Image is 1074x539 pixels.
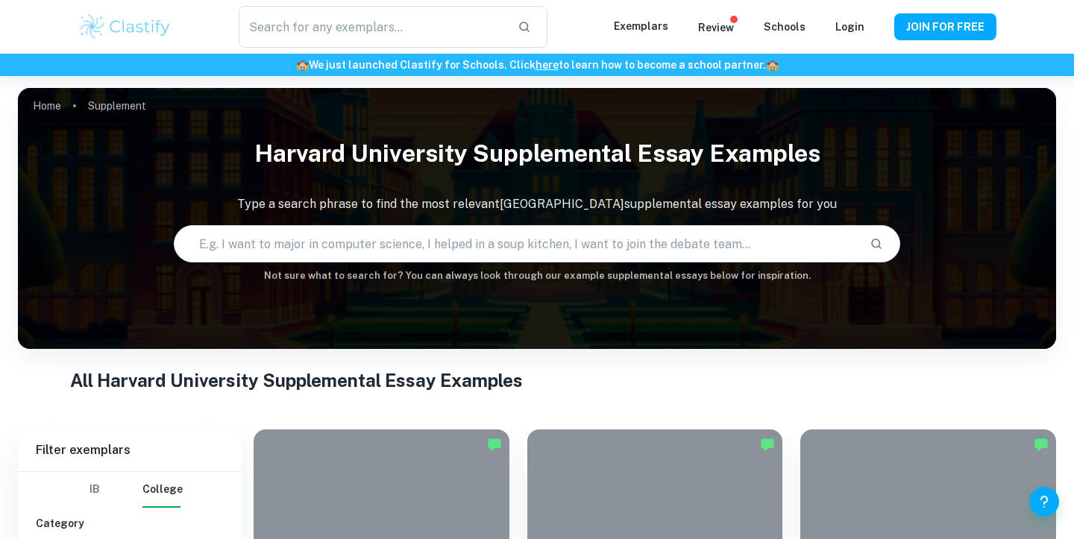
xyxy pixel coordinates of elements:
p: Exemplars [614,18,668,34]
button: IB [77,472,113,508]
h1: All Harvard University Supplemental Essay Examples [70,367,1005,394]
input: E.g. I want to major in computer science, I helped in a soup kitchen, I want to join the debate t... [175,223,858,265]
img: Marked [487,437,502,452]
img: Clastify logo [78,12,172,42]
input: Search for any exemplars... [239,6,506,48]
button: College [142,472,183,508]
p: Supplement [88,98,146,114]
button: Search [864,231,889,256]
a: Login [835,21,864,33]
span: 🏫 [296,59,309,71]
h6: We just launched Clastify for Schools. Click to learn how to become a school partner. [3,57,1071,73]
p: Review [698,19,734,36]
a: Home [33,95,61,116]
h6: Category [36,515,224,532]
h1: Harvard University Supplemental Essay Examples [18,130,1056,177]
a: here [536,59,559,71]
p: Type a search phrase to find the most relevant [GEOGRAPHIC_DATA] supplemental essay examples for you [18,195,1056,213]
div: Filter type choice [77,472,183,508]
h6: Not sure what to search for? You can always look through our example supplemental essays below fo... [18,268,1056,283]
img: Marked [760,437,775,452]
button: JOIN FOR FREE [894,13,996,40]
h6: Filter exemplars [18,429,242,471]
button: Help and Feedback [1029,487,1059,517]
span: 🏫 [766,59,779,71]
a: Schools [764,21,805,33]
img: Marked [1034,437,1049,452]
